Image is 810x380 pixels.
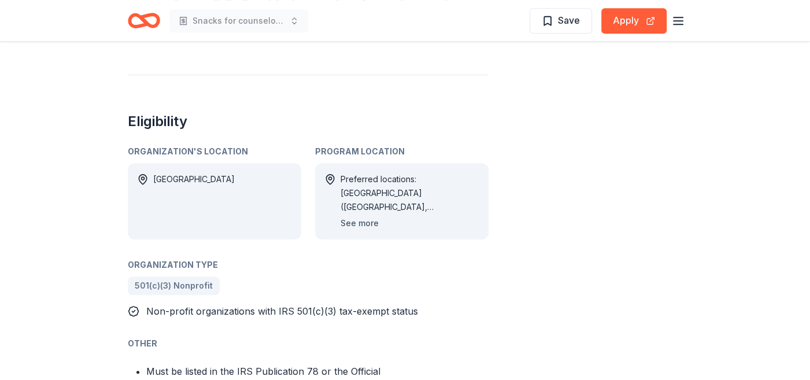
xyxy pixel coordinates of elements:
[558,13,580,28] span: Save
[128,258,489,272] div: Organization Type
[341,172,479,214] div: Preferred locations: [GEOGRAPHIC_DATA] ([GEOGRAPHIC_DATA], [GEOGRAPHIC_DATA], [GEOGRAPHIC_DATA], ...
[135,279,213,293] span: 501(c)(3) Nonprofit
[128,7,160,34] a: Home
[341,216,379,230] button: See more
[128,112,489,131] h2: Eligibility
[169,9,308,32] button: Snacks for counselors and clients
[315,145,489,158] div: Program Location
[601,8,667,34] button: Apply
[153,172,235,230] div: [GEOGRAPHIC_DATA]
[128,337,489,351] div: Other
[146,305,418,317] span: Non-profit organizations with IRS 501(c)(3) tax-exempt status
[193,14,285,28] span: Snacks for counselors and clients
[128,145,301,158] div: Organization's Location
[128,276,220,295] a: 501(c)(3) Nonprofit
[530,8,592,34] button: Save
